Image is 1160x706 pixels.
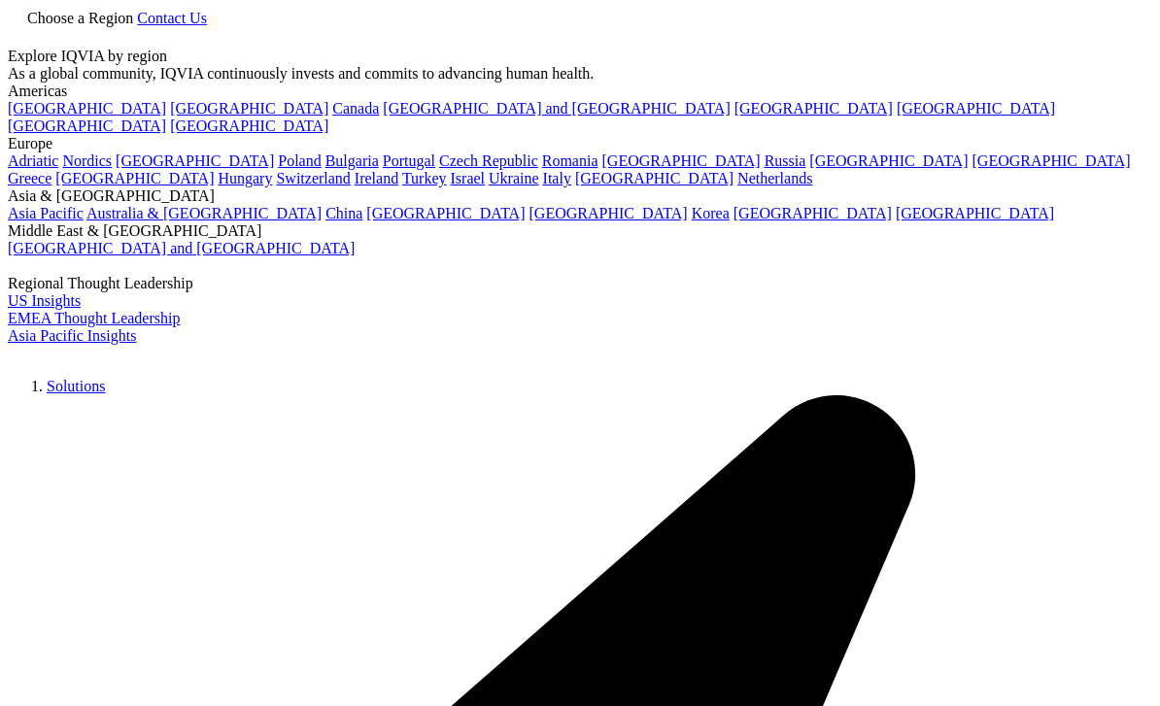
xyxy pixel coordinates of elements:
[8,48,1152,65] div: Explore IQVIA by region
[8,275,1152,292] div: Regional Thought Leadership
[8,65,1152,83] div: As a global community, IQVIA continuously invests and commits to advancing human health.
[8,327,136,344] a: Asia Pacific Insights
[27,10,133,26] span: Choose a Region
[8,240,355,256] a: [GEOGRAPHIC_DATA] and [GEOGRAPHIC_DATA]
[8,170,51,186] a: Greece
[137,10,207,26] a: Contact Us
[8,152,58,169] a: Adriatic
[8,292,81,309] a: US Insights
[8,222,1152,240] div: Middle East & [GEOGRAPHIC_DATA]
[8,118,166,134] a: [GEOGRAPHIC_DATA]
[8,135,1152,152] div: Europe
[8,310,180,326] a: EMEA Thought Leadership
[8,100,166,117] a: [GEOGRAPHIC_DATA]
[8,83,1152,100] div: Americas
[8,205,84,221] a: Asia Pacific
[8,187,1152,205] div: Asia & [GEOGRAPHIC_DATA]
